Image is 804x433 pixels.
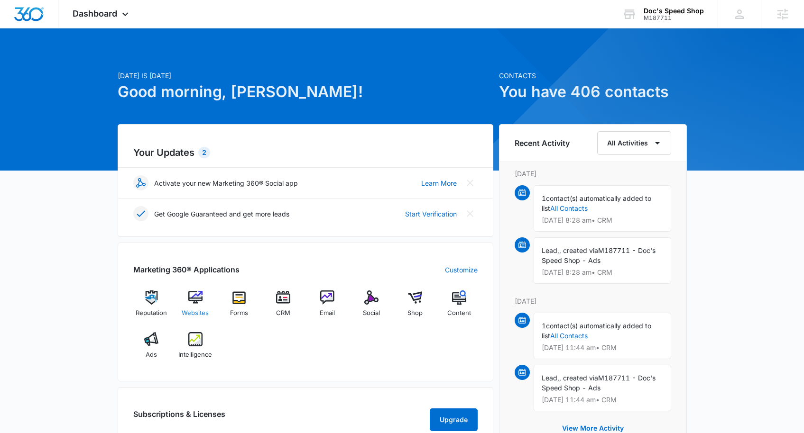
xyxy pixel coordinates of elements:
[542,269,663,276] p: [DATE] 8:28 am • CRM
[597,131,671,155] button: All Activities
[136,308,167,318] span: Reputation
[118,71,493,81] p: [DATE] is [DATE]
[133,145,478,160] h2: Your Updates
[353,290,389,325] a: Social
[221,290,258,325] a: Forms
[198,147,210,158] div: 2
[407,308,423,318] span: Shop
[542,322,651,340] span: contact(s) automatically added to list
[133,332,170,366] a: Ads
[447,308,471,318] span: Content
[133,408,225,427] h2: Subscriptions & Licenses
[499,81,687,103] h1: You have 406 contacts
[559,374,598,382] span: , created via
[154,209,289,219] p: Get Google Guaranteed and get more leads
[265,290,302,325] a: CRM
[118,81,493,103] h1: Good morning, [PERSON_NAME]!
[515,137,570,149] h6: Recent Activity
[276,308,290,318] span: CRM
[133,264,240,275] h2: Marketing 360® Applications
[462,206,478,221] button: Close
[542,217,663,224] p: [DATE] 8:28 am • CRM
[133,290,170,325] a: Reputation
[73,9,117,18] span: Dashboard
[309,290,346,325] a: Email
[542,246,559,254] span: Lead,
[421,178,457,188] a: Learn More
[405,209,457,219] a: Start Verification
[542,344,663,351] p: [DATE] 11:44 am • CRM
[397,290,434,325] a: Shop
[430,408,478,431] button: Upgrade
[542,194,651,212] span: contact(s) automatically added to list
[542,194,546,202] span: 1
[441,290,478,325] a: Content
[542,374,656,392] span: M187711 - Doc's Speed Shop - Ads
[542,322,546,330] span: 1
[644,7,704,15] div: account name
[146,350,157,360] span: Ads
[178,350,212,360] span: Intelligence
[230,308,248,318] span: Forms
[499,71,687,81] p: Contacts
[550,332,588,340] a: All Contacts
[177,290,213,325] a: Websites
[177,332,213,366] a: Intelligence
[320,308,335,318] span: Email
[515,296,671,306] p: [DATE]
[559,246,598,254] span: , created via
[462,175,478,190] button: Close
[515,169,671,179] p: [DATE]
[363,308,380,318] span: Social
[550,204,588,212] a: All Contacts
[154,178,298,188] p: Activate your new Marketing 360® Social app
[542,374,559,382] span: Lead,
[182,308,209,318] span: Websites
[542,246,656,264] span: M187711 - Doc's Speed Shop - Ads
[445,265,478,275] a: Customize
[542,397,663,403] p: [DATE] 11:44 am • CRM
[644,15,704,21] div: account id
